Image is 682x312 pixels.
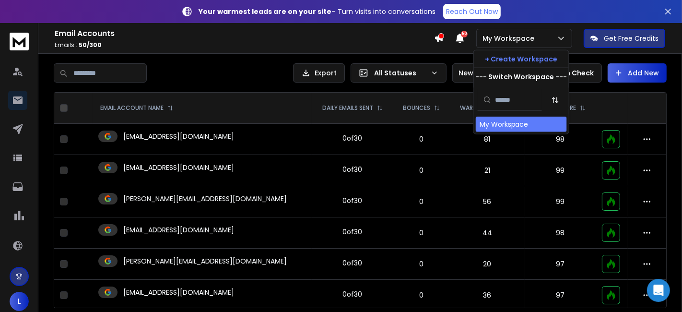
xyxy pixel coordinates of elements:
[403,104,430,112] p: BOUNCES
[399,134,444,144] p: 0
[343,227,363,237] div: 0 of 30
[584,29,665,48] button: Get Free Credits
[343,133,363,143] div: 0 of 30
[452,63,515,83] button: Newest
[547,68,594,78] p: Health Check
[343,165,363,174] div: 0 of 30
[399,290,444,300] p: 0
[546,90,565,109] button: Sort by Sort A-Z
[293,63,345,83] button: Export
[343,258,363,268] div: 0 of 30
[123,163,234,172] p: [EMAIL_ADDRESS][DOMAIN_NAME]
[79,41,102,49] span: 50 / 300
[123,132,234,141] p: [EMAIL_ADDRESS][DOMAIN_NAME]
[199,7,331,16] strong: Your warmest leads are on your site
[449,155,525,186] td: 21
[525,155,596,186] td: 99
[343,289,363,299] div: 0 of 30
[475,72,567,82] p: --- Switch Workspace ---
[482,34,538,43] p: My Workspace
[199,7,435,16] p: – Turn visits into conversations
[647,279,670,302] div: Open Intercom Messenger
[123,225,234,235] p: [EMAIL_ADDRESS][DOMAIN_NAME]
[608,63,667,83] button: Add New
[525,124,596,155] td: 98
[480,120,529,129] div: My Workspace
[123,256,287,266] p: [PERSON_NAME][EMAIL_ADDRESS][DOMAIN_NAME]
[460,104,505,112] p: WARMUP EMAILS
[446,7,498,16] p: Reach Out Now
[374,68,427,78] p: All Statuses
[322,104,373,112] p: DAILY EMAILS SENT
[525,280,596,311] td: 97
[123,288,234,297] p: [EMAIL_ADDRESS][DOMAIN_NAME]
[443,4,501,19] a: Reach Out Now
[10,292,29,311] button: L
[55,28,434,39] h1: Email Accounts
[399,197,444,206] p: 0
[449,217,525,249] td: 44
[100,104,173,112] div: EMAIL ACCOUNT NAME
[399,228,444,238] p: 0
[449,249,525,280] td: 20
[461,31,468,37] span: 50
[485,54,557,64] p: + Create Workspace
[525,186,596,217] td: 99
[525,249,596,280] td: 97
[343,196,363,205] div: 0 of 30
[449,280,525,311] td: 36
[55,41,434,49] p: Emails :
[449,186,525,217] td: 56
[123,194,287,204] p: [PERSON_NAME][EMAIL_ADDRESS][DOMAIN_NAME]
[474,50,569,68] button: + Create Workspace
[10,33,29,50] img: logo
[399,259,444,269] p: 0
[449,124,525,155] td: 81
[399,166,444,175] p: 0
[525,217,596,249] td: 98
[604,34,658,43] p: Get Free Credits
